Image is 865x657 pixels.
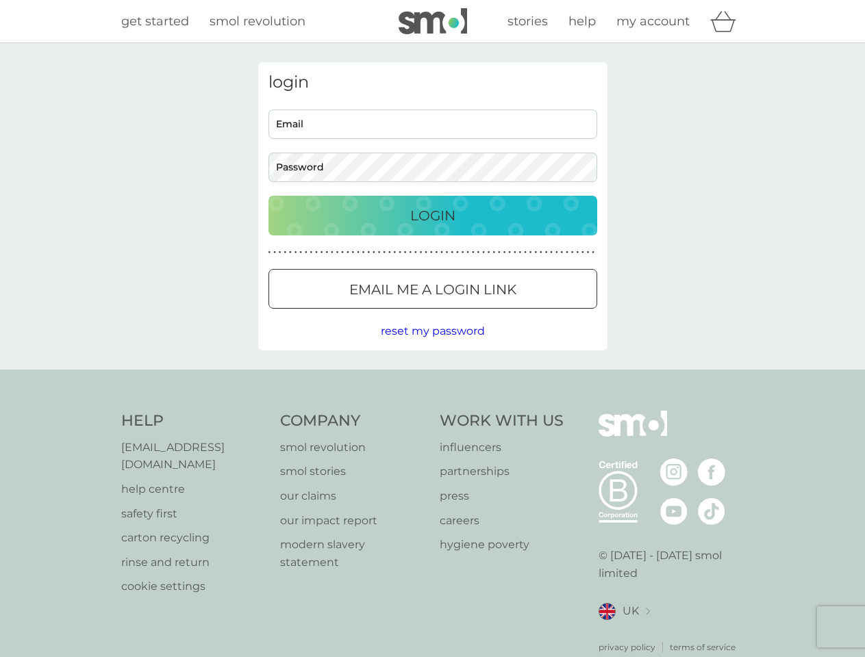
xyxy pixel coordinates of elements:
[299,249,302,256] p: ●
[284,249,286,256] p: ●
[440,536,564,554] a: hygiene poverty
[410,205,455,227] p: Login
[381,324,485,337] span: reset my password
[477,249,480,256] p: ●
[121,578,267,595] a: cookie settings
[305,249,308,256] p: ●
[349,279,516,300] p: Email me a login link
[568,14,596,29] span: help
[599,641,655,654] a: privacy policy
[503,249,506,256] p: ●
[279,249,281,256] p: ●
[498,249,501,256] p: ●
[519,249,522,256] p: ●
[440,463,564,480] a: partnerships
[492,249,495,256] p: ●
[576,249,579,256] p: ●
[507,14,548,29] span: stories
[568,12,596,31] a: help
[561,249,564,256] p: ●
[710,8,744,35] div: basket
[599,411,667,457] img: smol
[592,249,594,256] p: ●
[121,14,189,29] span: get started
[566,249,568,256] p: ●
[466,249,469,256] p: ●
[456,249,459,256] p: ●
[399,249,401,256] p: ●
[121,554,267,571] p: rinse and return
[436,249,438,256] p: ●
[121,439,267,474] a: [EMAIL_ADDRESS][DOMAIN_NAME]
[347,249,349,256] p: ●
[508,249,511,256] p: ●
[482,249,485,256] p: ●
[357,249,360,256] p: ●
[616,12,690,31] a: my account
[571,249,574,256] p: ●
[440,439,564,456] a: influencers
[581,249,584,256] p: ●
[294,249,297,256] p: ●
[599,547,744,582] p: © [DATE] - [DATE] smol limited
[698,459,725,486] img: visit the smol Facebook page
[488,249,490,256] p: ●
[660,459,688,486] img: visit the smol Instagram page
[280,512,426,530] p: our impact report
[268,73,597,92] h3: login
[362,249,365,256] p: ●
[121,505,267,523] a: safety first
[472,249,475,256] p: ●
[121,529,267,547] a: carton recycling
[420,249,423,256] p: ●
[430,249,433,256] p: ●
[623,602,639,620] span: UK
[462,249,464,256] p: ●
[280,536,426,571] a: modern slavery statement
[388,249,391,256] p: ●
[616,14,690,29] span: my account
[599,603,616,620] img: UK flag
[534,249,537,256] p: ●
[280,487,426,505] p: our claims
[404,249,407,256] p: ●
[383,249,386,256] p: ●
[280,439,426,456] p: smol revolution
[660,498,688,525] img: visit the smol Youtube page
[280,411,426,432] h4: Company
[670,641,736,654] a: terms of service
[373,249,375,256] p: ●
[315,249,318,256] p: ●
[550,249,553,256] p: ●
[289,249,292,256] p: ●
[529,249,532,256] p: ●
[268,249,271,256] p: ●
[268,269,597,309] button: Email me a login link
[121,480,267,498] a: help centre
[451,249,453,256] p: ●
[210,14,305,29] span: smol revolution
[336,249,339,256] p: ●
[440,411,564,432] h4: Work With Us
[446,249,449,256] p: ●
[325,249,328,256] p: ●
[545,249,548,256] p: ●
[698,498,725,525] img: visit the smol Tiktok page
[352,249,355,256] p: ●
[555,249,558,256] p: ●
[524,249,527,256] p: ●
[310,249,313,256] p: ●
[399,8,467,34] img: smol
[425,249,427,256] p: ●
[514,249,516,256] p: ●
[440,487,564,505] a: press
[367,249,370,256] p: ●
[321,249,323,256] p: ●
[507,12,548,31] a: stories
